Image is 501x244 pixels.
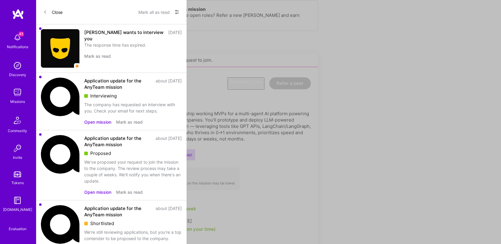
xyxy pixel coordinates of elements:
[12,9,24,20] img: logo
[14,171,21,177] img: tokens
[84,78,152,90] div: Application update for the AnyTeam mission
[11,142,23,154] img: Invite
[84,101,182,114] div: The company has requested an interview with you. Check your email for next steps.
[156,78,182,90] div: about [DATE]
[13,154,22,161] div: Invite
[84,229,182,242] div: We're still reviewing applications, but you're a top contender to be proposed to the company.
[8,128,27,134] div: Community
[19,32,23,36] span: 45
[11,86,23,98] img: teamwork
[116,189,143,195] button: Mark as read
[43,7,63,17] button: Close
[15,221,20,226] i: icon SelectionTeam
[84,159,182,184] div: We've proposed your request to join the mission to the company. The review process may take a cou...
[74,63,80,69] img: star icon
[11,60,23,72] img: discovery
[84,93,182,99] div: Interviewing
[3,206,32,213] div: [DOMAIN_NAME]
[116,119,143,125] button: Mark as read
[10,113,25,128] img: Community
[41,205,79,244] img: Company Logo
[9,226,26,232] div: Evaluation
[84,205,152,218] div: Application update for the AnyTeam mission
[11,194,23,206] img: guide book
[9,72,26,78] div: Discovery
[41,78,79,116] img: Company Logo
[84,42,182,48] div: The response time has expired.
[84,135,152,148] div: Application update for the AnyTeam mission
[84,220,182,227] div: Shortlisted
[41,135,79,174] img: Company Logo
[84,189,111,195] button: Open mission
[11,180,24,186] div: Tokens
[156,135,182,148] div: about [DATE]
[84,150,182,156] div: Proposed
[84,119,111,125] button: Open mission
[84,29,165,42] div: [PERSON_NAME] wants to interview you
[84,53,111,59] button: Mark as read
[11,32,23,44] img: bell
[41,29,79,68] img: Company Logo
[7,44,28,50] div: Notifications
[138,7,170,17] button: Mark all as read
[10,98,25,105] div: Missions
[156,205,182,218] div: about [DATE]
[168,29,182,42] div: [DATE]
